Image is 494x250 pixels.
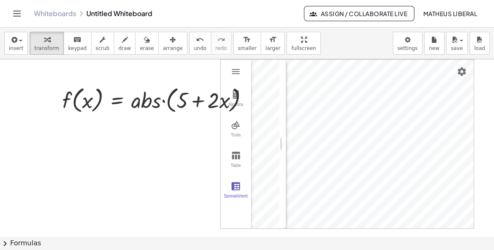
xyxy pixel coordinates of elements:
[158,32,188,55] button: arrange
[265,45,280,51] span: larger
[446,32,468,55] button: save
[220,59,474,229] div: Graphing Calculator
[304,6,414,21] button: Assign / Collaborate Live
[311,10,407,17] span: Assign / Collaborate Live
[269,35,277,45] i: format_size
[222,133,249,144] div: Tools
[73,35,81,45] i: keyboard
[233,32,261,55] button: format_sizesmaller
[211,32,232,55] button: redoredo
[423,10,477,17] span: Matheus Liberal
[140,45,154,51] span: erase
[238,45,257,51] span: smaller
[9,45,23,51] span: insert
[135,32,158,55] button: erase
[261,32,285,55] button: format_sizelarger
[114,32,136,55] button: draw
[222,194,249,206] div: Spreadsheet
[63,32,91,55] button: keyboardkeypad
[196,35,204,45] i: undo
[10,7,24,20] button: Toggle navigation
[429,45,439,51] span: new
[451,45,463,51] span: save
[96,45,110,51] span: scrub
[469,32,490,55] button: load
[424,32,444,55] button: new
[34,9,76,18] a: Whiteboards
[393,32,422,55] button: settings
[222,163,249,175] div: Table
[416,6,484,21] button: Matheus Liberal
[217,35,225,45] i: redo
[287,32,320,55] button: fullscreen
[215,45,227,51] span: redo
[454,64,469,79] button: Settings
[243,35,251,45] i: format_size
[34,45,59,51] span: transform
[397,45,418,51] span: settings
[194,45,207,51] span: undo
[119,45,131,51] span: draw
[474,45,485,51] span: load
[291,45,316,51] span: fullscreen
[163,45,183,51] span: arrange
[189,32,211,55] button: undoundo
[30,32,64,55] button: transform
[68,45,87,51] span: keypad
[4,32,28,55] button: insert
[231,67,241,77] img: Main Menu
[91,32,114,55] button: scrub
